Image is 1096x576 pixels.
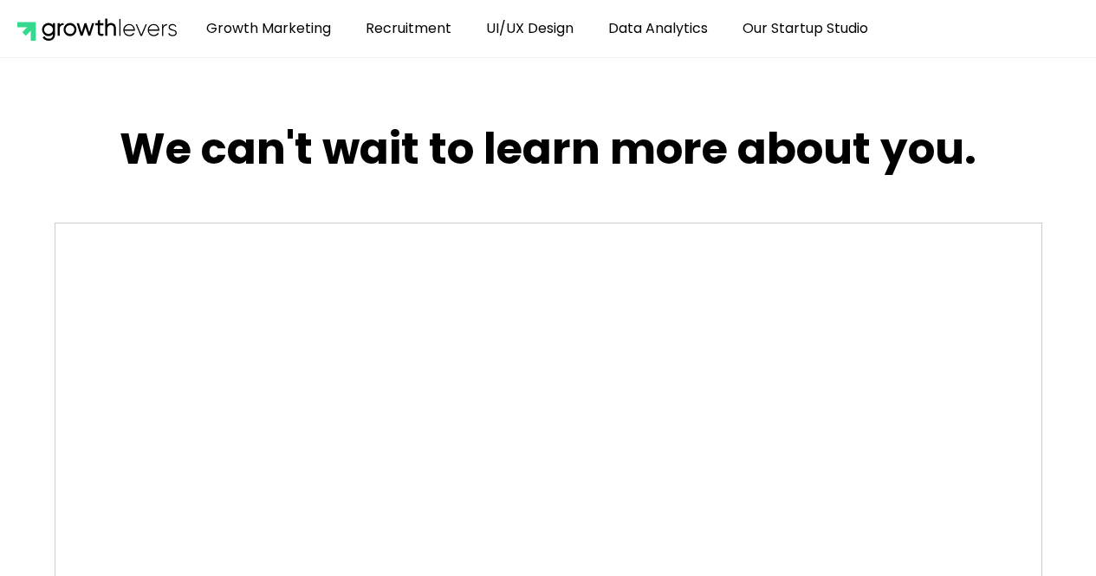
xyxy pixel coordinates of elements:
a: Data Analytics [595,9,721,49]
a: Our Startup Studio [730,9,881,49]
a: Growth Marketing [193,9,344,49]
h2: We can't wait to learn more about you. [55,127,1042,171]
a: UI/UX Design [473,9,587,49]
nav: Menu [177,9,898,49]
a: Recruitment [353,9,464,49]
